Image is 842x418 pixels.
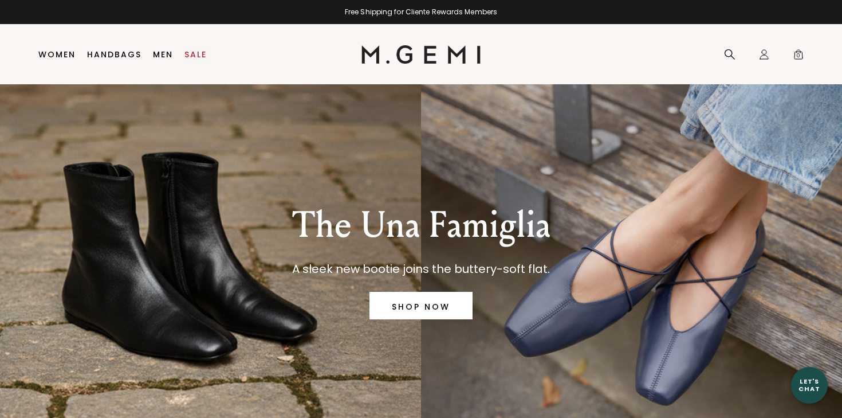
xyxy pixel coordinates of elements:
[793,51,804,62] span: 0
[184,50,207,59] a: Sale
[292,260,550,278] p: A sleek new bootie joins the buttery-soft flat.
[292,205,550,246] p: The Una Famiglia
[791,378,828,392] div: Let's Chat
[87,50,141,59] a: Handbags
[153,50,173,59] a: Men
[369,292,473,319] a: SHOP NOW
[361,45,481,64] img: M.Gemi
[38,50,76,59] a: Women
